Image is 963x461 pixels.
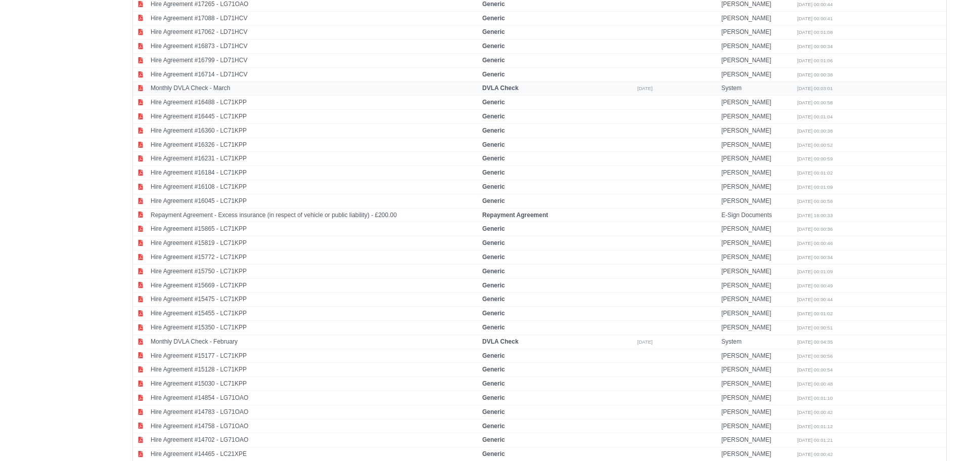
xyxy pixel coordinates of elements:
td: Hire Agreement #16360 - LC71KPP [148,123,480,138]
td: [PERSON_NAME] [719,67,795,81]
strong: Generic [482,394,505,401]
strong: Generic [482,352,505,359]
small: [DATE] 00:01:02 [797,170,833,176]
td: [PERSON_NAME] [719,53,795,67]
strong: Generic [482,450,505,457]
td: Hire Agreement #15128 - LC71KPP [148,363,480,377]
strong: DVLA Check [482,85,519,92]
td: Hire Agreement #14758 - LG71OAO [148,419,480,433]
td: [PERSON_NAME] [719,377,795,391]
td: Hire Agreement #15350 - LC71KPP [148,321,480,335]
strong: Generic [482,254,505,261]
td: Hire Agreement #15750 - LC71KPP [148,264,480,278]
strong: Generic [482,15,505,22]
td: [PERSON_NAME] [719,39,795,54]
td: Hire Agreement #14702 - LG71OAO [148,433,480,447]
td: Hire Agreement #16326 - LC71KPP [148,138,480,152]
small: [DATE] 00:00:58 [797,100,833,105]
strong: Generic [482,366,505,373]
div: Chat Widget [781,344,963,461]
td: Hire Agreement #16714 - LD71HCV [148,67,480,81]
td: Hire Agreement #16108 - LC71KPP [148,180,480,194]
small: [DATE] [637,86,653,91]
strong: Generic [482,71,505,78]
td: [PERSON_NAME] [719,138,795,152]
small: [DATE] 00:01:02 [797,311,833,316]
td: Hire Agreement #15455 - LC71KPP [148,307,480,321]
strong: Generic [482,436,505,443]
small: [DATE] 00:00:51 [797,325,833,330]
strong: Generic [482,225,505,232]
td: System [719,81,795,96]
td: [PERSON_NAME] [719,11,795,25]
small: [DATE] [637,339,653,345]
small: [DATE] 00:00:41 [797,16,833,21]
td: [PERSON_NAME] [719,194,795,208]
td: [PERSON_NAME] [719,180,795,194]
td: [PERSON_NAME] [719,405,795,419]
small: [DATE] 00:00:34 [797,44,833,49]
td: [PERSON_NAME] [719,250,795,265]
small: [DATE] 00:00:38 [797,72,833,77]
strong: Generic [482,380,505,387]
td: Hire Agreement #15772 - LC71KPP [148,250,480,265]
td: Hire Agreement #16488 - LC71KPP [148,96,480,110]
td: E-Sign Documents [719,208,795,222]
td: Monthly DVLA Check - March [148,81,480,96]
strong: Generic [482,183,505,190]
td: Monthly DVLA Check - February [148,334,480,349]
strong: Generic [482,43,505,50]
strong: Generic [482,28,505,35]
td: [PERSON_NAME] [719,391,795,405]
small: [DATE] 00:01:06 [797,58,833,63]
small: [DATE] 00:00:59 [797,156,833,161]
small: [DATE] 00:00:58 [797,198,833,204]
strong: Generic [482,408,505,415]
strong: DVLA Check [482,338,519,345]
td: [PERSON_NAME] [719,96,795,110]
td: [PERSON_NAME] [719,307,795,321]
td: [PERSON_NAME] [719,419,795,433]
td: Hire Agreement #17088 - LD71HCV [148,11,480,25]
td: [PERSON_NAME] [719,363,795,377]
small: [DATE] 00:03:01 [797,86,833,91]
small: [DATE] 00:01:09 [797,269,833,274]
td: Hire Agreement #16799 - LD71HCV [148,53,480,67]
td: Hire Agreement #15819 - LC71KPP [148,236,480,250]
td: Hire Agreement #14783 - LG71OAO [148,405,480,419]
td: Hire Agreement #16045 - LC71KPP [148,194,480,208]
td: Hire Agreement #16184 - LC71KPP [148,166,480,180]
small: [DATE] 00:00:36 [797,226,833,232]
td: Hire Agreement #15030 - LC71KPP [148,377,480,391]
strong: Generic [482,423,505,430]
strong: Generic [482,197,505,204]
small: [DATE] 16:00:33 [797,213,833,218]
td: Hire Agreement #16231 - LC71KPP [148,152,480,166]
td: Hire Agreement #14854 - LG71OAO [148,391,480,405]
strong: Generic [482,239,505,246]
small: [DATE] 00:01:08 [797,29,833,35]
strong: Generic [482,127,505,134]
strong: Generic [482,113,505,120]
td: [PERSON_NAME] [719,123,795,138]
strong: Generic [482,57,505,64]
small: [DATE] 00:00:49 [797,283,833,288]
td: Hire Agreement #15865 - LC71KPP [148,222,480,236]
td: [PERSON_NAME] [719,110,795,124]
small: [DATE] 00:00:44 [797,297,833,302]
strong: Generic [482,268,505,275]
td: [PERSON_NAME] [719,222,795,236]
strong: Generic [482,282,505,289]
td: [PERSON_NAME] [719,152,795,166]
small: [DATE] 00:01:09 [797,184,833,190]
td: [PERSON_NAME] [719,264,795,278]
td: [PERSON_NAME] [719,433,795,447]
strong: Generic [482,310,505,317]
strong: Generic [482,155,505,162]
td: [PERSON_NAME] [719,278,795,292]
strong: Generic [482,324,505,331]
td: Hire Agreement #16445 - LC71KPP [148,110,480,124]
td: Hire Agreement #15669 - LC71KPP [148,278,480,292]
td: [PERSON_NAME] [719,166,795,180]
td: [PERSON_NAME] [719,349,795,363]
